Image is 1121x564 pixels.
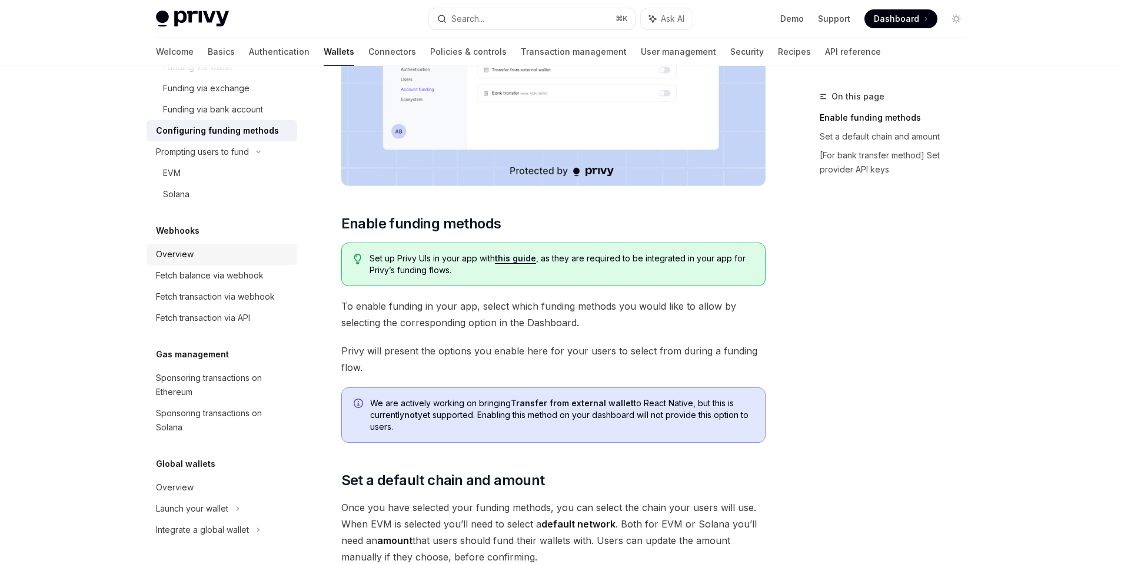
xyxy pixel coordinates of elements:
span: We are actively working on bringing to React Native, but this is currently yet supported. Enablin... [370,397,753,433]
div: Overview [156,480,194,495]
div: Overview [156,247,194,261]
div: Fetch transaction via API [156,311,250,325]
a: Overview [147,477,297,498]
div: Integrate a global wallet [156,523,249,537]
span: Enable funding methods [341,214,501,233]
a: Configuring funding methods [147,120,297,141]
span: Set a default chain and amount [341,471,545,490]
span: Dashboard [874,13,919,25]
a: EVM [147,162,297,184]
h5: Gas management [156,347,229,361]
a: Fetch balance via webhook [147,265,297,286]
strong: Transfer from external wallet [511,398,634,408]
a: Transaction management [521,38,627,66]
a: Authentication [249,38,310,66]
h5: Webhooks [156,224,199,238]
div: Funding via exchange [163,81,250,95]
a: Connectors [368,38,416,66]
span: ⌘ K [616,14,628,24]
a: Fetch transaction via API [147,307,297,329]
a: API reference [825,38,881,66]
a: Funding via bank account [147,99,297,120]
a: Enable funding methods [820,108,975,127]
strong: amount [377,535,413,546]
a: Funding via exchange [147,78,297,99]
span: Set up Privy UIs in your app with , as they are required to be integrated in your app for Privy’s... [370,253,753,276]
a: Basics [208,38,235,66]
a: Dashboard [864,9,937,28]
a: Sponsoring transactions on Solana [147,403,297,438]
a: Set a default chain and amount [820,127,975,146]
div: Prompting users to fund [156,145,249,159]
svg: Info [354,399,365,410]
a: Wallets [324,38,354,66]
button: Ask AI [641,8,693,29]
div: Sponsoring transactions on Solana [156,406,290,434]
div: Funding via bank account [163,102,263,117]
h5: Global wallets [156,457,215,471]
a: Recipes [778,38,811,66]
img: light logo [156,11,229,27]
a: Demo [780,13,804,25]
a: Security [730,38,764,66]
a: Fetch transaction via webhook [147,286,297,307]
a: Policies & controls [430,38,507,66]
a: Sponsoring transactions on Ethereum [147,367,297,403]
span: Privy will present the options you enable here for your users to select from during a funding flow. [341,343,766,376]
a: Overview [147,244,297,265]
strong: not [404,410,418,420]
strong: default network [541,518,616,530]
div: Launch your wallet [156,502,228,516]
div: EVM [163,166,181,180]
span: Ask AI [661,13,684,25]
a: Welcome [156,38,194,66]
a: this guide [495,253,536,264]
div: Configuring funding methods [156,124,279,138]
a: User management [641,38,716,66]
span: To enable funding in your app, select which funding methods you would like to allow by selecting ... [341,298,766,331]
div: Sponsoring transactions on Ethereum [156,371,290,399]
a: [For bank transfer method] Set provider API keys [820,146,975,179]
a: Solana [147,184,297,205]
div: Fetch transaction via webhook [156,290,275,304]
span: On this page [831,89,884,104]
a: Support [818,13,850,25]
button: Search...⌘K [429,8,635,29]
div: Search... [451,12,484,26]
div: Solana [163,187,189,201]
button: Toggle dark mode [947,9,966,28]
svg: Tip [354,254,362,264]
div: Fetch balance via webhook [156,268,264,283]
